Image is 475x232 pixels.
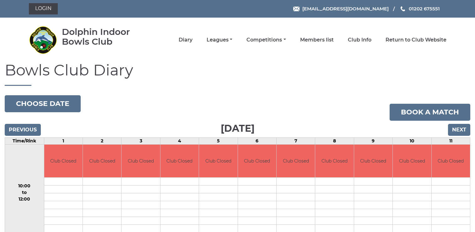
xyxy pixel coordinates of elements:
td: 5 [199,137,238,144]
td: Time/Rink [5,137,44,144]
input: Previous [5,124,41,136]
td: Club Closed [354,145,392,178]
h1: Bowls Club Diary [5,62,470,86]
td: 11 [431,137,470,144]
button: Choose date [5,95,81,112]
td: Club Closed [121,145,160,178]
td: 10 [393,137,431,144]
td: Club Closed [199,145,237,178]
td: 2 [83,137,121,144]
td: 8 [315,137,354,144]
a: Login [29,3,58,14]
td: 6 [238,137,276,144]
img: Dolphin Indoor Bowls Club [29,26,57,54]
td: Club Closed [432,145,470,178]
td: Club Closed [160,145,199,178]
td: 1 [44,137,83,144]
td: 7 [276,137,315,144]
a: Book a match [390,104,470,121]
a: Club Info [348,36,371,43]
td: Club Closed [277,145,315,178]
td: 4 [160,137,199,144]
a: Leagues [207,36,232,43]
td: Club Closed [393,145,431,178]
span: [EMAIL_ADDRESS][DOMAIN_NAME] [302,6,389,12]
td: 9 [354,137,392,144]
a: Phone us 01202 675551 [400,5,440,12]
td: Club Closed [315,145,354,178]
a: Members list [300,36,334,43]
td: Club Closed [238,145,276,178]
div: Dolphin Indoor Bowls Club [62,27,148,47]
td: 3 [121,137,160,144]
a: Email [EMAIL_ADDRESS][DOMAIN_NAME] [293,5,389,12]
td: Club Closed [83,145,121,178]
input: Next [448,124,470,136]
a: Return to Club Website [386,36,446,43]
td: Club Closed [44,145,83,178]
img: Phone us [401,6,405,11]
a: Competitions [246,36,286,43]
a: Diary [179,36,192,43]
img: Email [293,7,300,11]
span: 01202 675551 [409,6,440,12]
